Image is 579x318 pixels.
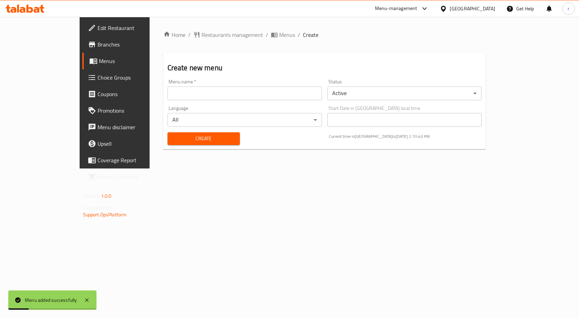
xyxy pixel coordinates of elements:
a: Grocery Checklist [82,168,176,185]
span: Menus [279,31,295,39]
button: Create [167,132,240,145]
a: Branches [82,36,176,53]
div: [GEOGRAPHIC_DATA] [450,5,495,12]
span: Coverage Report [98,156,171,164]
span: r [568,5,569,12]
div: Menu-management [375,4,417,13]
a: Coupons [82,86,176,102]
a: Choice Groups [82,69,176,86]
span: Version: [83,192,100,201]
span: Grocery Checklist [98,173,171,181]
span: Upsell [98,140,171,148]
div: Active [327,86,482,100]
li: / [298,31,300,39]
a: Edit Restaurant [82,20,176,36]
nav: breadcrumb [163,31,486,39]
div: Menu added successfully [25,296,77,304]
a: Upsell [82,135,176,152]
span: Get support on: [83,203,115,212]
p: Current time in [GEOGRAPHIC_DATA] is [DATE] 2:10:43 PM [329,133,482,140]
span: 1.0.0 [101,192,112,201]
span: Create [173,134,234,143]
a: Menus [82,53,176,69]
h2: Create new menu [167,63,482,73]
span: Promotions [98,106,171,115]
div: All [167,113,322,127]
span: Branches [98,40,171,49]
input: Please enter Menu name [167,86,322,100]
span: Restaurants management [202,31,263,39]
span: Create [303,31,318,39]
li: / [266,31,268,39]
span: Choice Groups [98,73,171,82]
a: Menus [271,31,295,39]
a: Promotions [82,102,176,119]
a: Restaurants management [193,31,263,39]
span: Coupons [98,90,171,98]
span: Menu disclaimer [98,123,171,131]
a: Coverage Report [82,152,176,168]
a: Menu disclaimer [82,119,176,135]
a: Support.OpsPlatform [83,210,127,219]
li: / [188,31,191,39]
span: Edit Restaurant [98,24,171,32]
span: Menus [99,57,171,65]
